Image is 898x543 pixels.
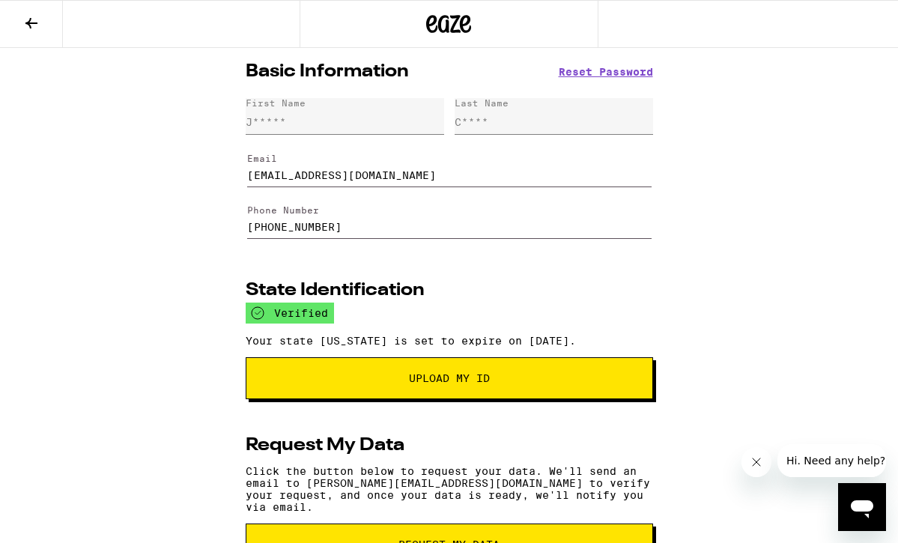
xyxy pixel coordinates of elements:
[247,154,277,163] label: Email
[409,373,490,383] span: Upload My ID
[246,140,653,192] form: Edit Email Address
[246,63,409,81] h2: Basic Information
[246,98,306,108] div: First Name
[246,357,653,399] button: Upload My ID
[741,447,771,477] iframe: Close message
[246,282,425,300] h2: State Identification
[246,465,653,513] p: Click the button below to request your data. We'll send an email to [PERSON_NAME][EMAIL_ADDRESS][...
[246,303,334,324] div: verified
[247,205,319,215] label: Phone Number
[246,192,653,245] form: Edit Phone Number
[838,483,886,531] iframe: Button to launch messaging window
[455,98,509,108] div: Last Name
[246,335,653,347] p: Your state [US_STATE] is set to expire on [DATE].
[777,444,886,477] iframe: Message from company
[559,67,653,77] button: Reset Password
[246,437,404,455] h2: Request My Data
